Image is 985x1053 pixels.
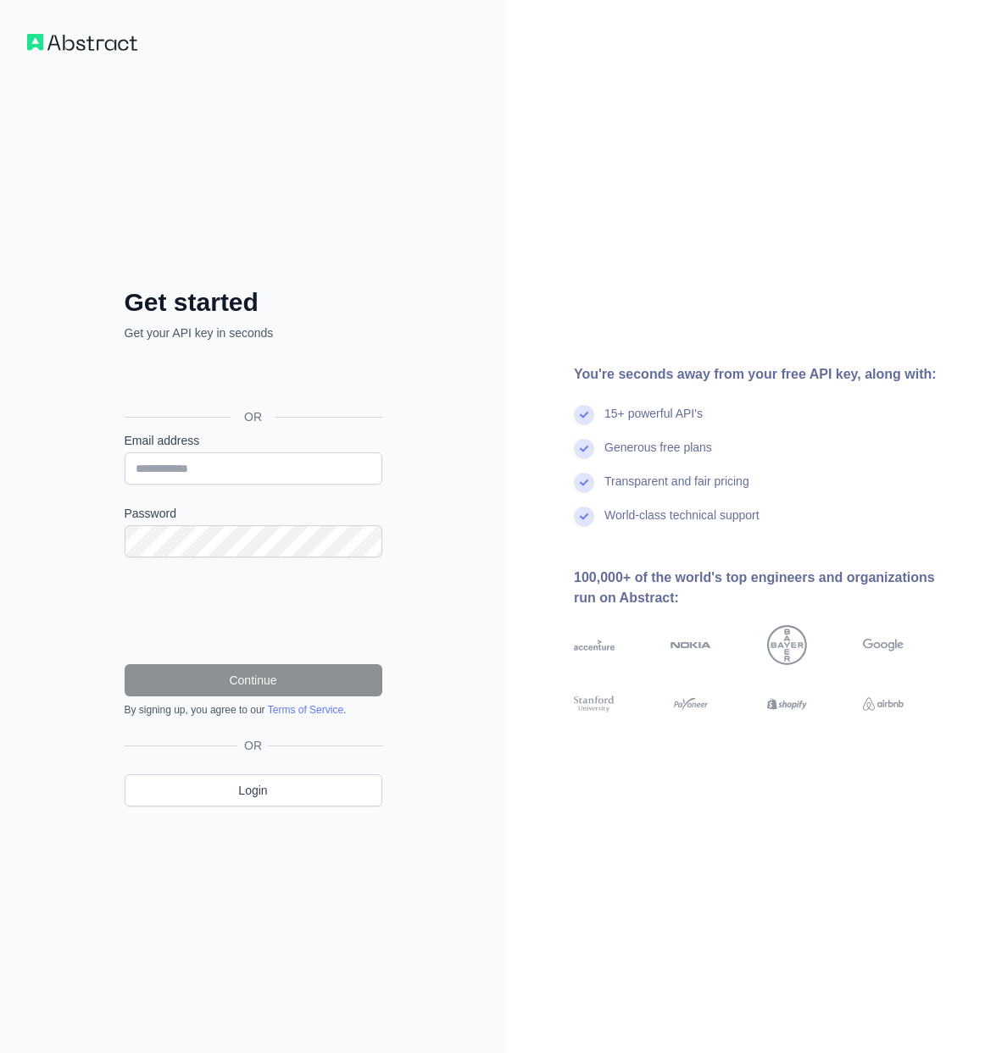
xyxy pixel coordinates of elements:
[237,737,269,754] span: OR
[671,625,711,666] img: nokia
[767,694,808,714] img: shopify
[574,507,594,527] img: check mark
[574,364,958,385] div: You're seconds away from your free API key, along with:
[574,439,594,459] img: check mark
[574,405,594,425] img: check mark
[125,774,382,806] a: Login
[574,568,958,608] div: 100,000+ of the world's top engineers and organizations run on Abstract:
[125,703,382,717] div: By signing up, you agree to our .
[574,473,594,493] img: check mark
[574,625,615,666] img: accenture
[671,694,711,714] img: payoneer
[863,625,904,666] img: google
[27,34,137,51] img: Workflow
[604,473,749,507] div: Transparent and fair pricing
[125,432,382,449] label: Email address
[268,704,343,716] a: Terms of Service
[604,439,712,473] div: Generous free plans
[125,664,382,696] button: Continue
[863,694,904,714] img: airbnb
[604,405,703,439] div: 15+ powerful API's
[231,408,275,425] span: OR
[604,507,760,540] div: World-class technical support
[125,505,382,522] label: Password
[574,694,615,714] img: stanford university
[125,324,382,341] p: Get your API key in seconds
[767,625,808,666] img: bayer
[125,287,382,318] h2: Get started
[116,360,387,397] iframe: Sign in with Google Button
[125,578,382,644] iframe: reCAPTCHA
